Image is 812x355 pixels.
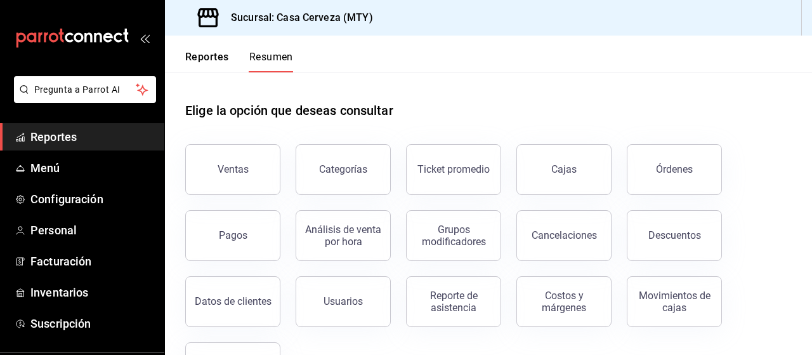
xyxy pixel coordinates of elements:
[324,295,363,307] div: Usuarios
[551,163,577,175] div: Cajas
[219,229,247,241] div: Pagos
[185,144,280,195] button: Ventas
[30,128,154,145] span: Reportes
[516,276,612,327] button: Costos y márgenes
[185,51,229,72] button: Reportes
[30,284,154,301] span: Inventarios
[319,163,367,175] div: Categorías
[30,159,154,177] span: Menú
[30,253,154,270] span: Facturación
[185,210,280,261] button: Pagos
[525,290,603,314] div: Costos y márgenes
[635,290,714,314] div: Movimientos de cajas
[516,144,612,195] button: Cajas
[140,33,150,43] button: open_drawer_menu
[296,210,391,261] button: Análisis de venta por hora
[30,191,154,208] span: Configuración
[195,295,272,307] div: Datos de clientes
[9,92,156,105] a: Pregunta a Parrot AI
[296,276,391,327] button: Usuarios
[406,210,501,261] button: Grupos modificadores
[414,290,493,314] div: Reporte de asistencia
[14,76,156,103] button: Pregunta a Parrot AI
[30,222,154,239] span: Personal
[656,163,693,175] div: Órdenes
[648,229,701,241] div: Descuentos
[516,210,612,261] button: Cancelaciones
[414,224,493,248] div: Grupos modificadores
[417,163,490,175] div: Ticket promedio
[406,276,501,327] button: Reporte de asistencia
[221,10,373,25] h3: Sucursal: Casa Cerveza (MTY)
[296,144,391,195] button: Categorías
[30,315,154,332] span: Suscripción
[406,144,501,195] button: Ticket promedio
[34,83,136,97] span: Pregunta a Parrot AI
[304,224,383,248] div: Análisis de venta por hora
[185,101,393,120] h1: Elige la opción que deseas consultar
[627,210,722,261] button: Descuentos
[249,51,293,72] button: Resumen
[532,229,597,241] div: Cancelaciones
[627,144,722,195] button: Órdenes
[218,163,249,175] div: Ventas
[627,276,722,327] button: Movimientos de cajas
[185,51,293,72] div: navigation tabs
[185,276,280,327] button: Datos de clientes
